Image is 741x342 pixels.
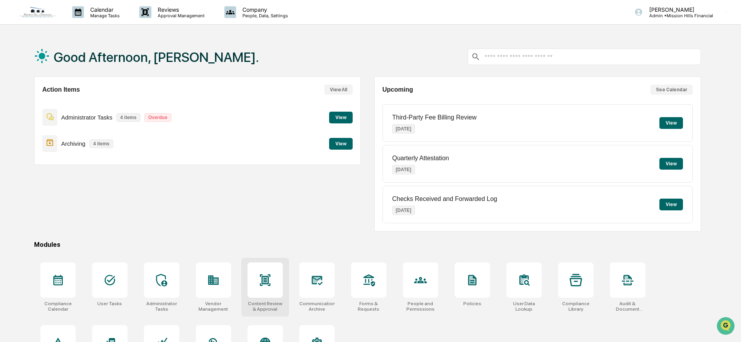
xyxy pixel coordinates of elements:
[8,114,14,121] div: 🔎
[392,195,497,203] p: Checks Received and Forwarded Log
[299,301,335,312] div: Communications Archive
[55,132,95,139] a: Powered byPylon
[392,155,449,162] p: Quarterly Attestation
[27,68,99,74] div: We're available if you need us!
[117,113,140,122] p: 4 items
[329,139,353,147] a: View
[84,13,124,18] p: Manage Tasks
[351,301,386,312] div: Forms & Requests
[54,49,259,65] h1: Good Afternoon, [PERSON_NAME].
[40,301,76,312] div: Compliance Calendar
[97,301,122,306] div: User Tasks
[8,100,14,106] div: 🖐️
[151,13,209,18] p: Approval Management
[329,112,353,123] button: View
[19,6,56,18] img: logo
[392,114,477,121] p: Third-Party Fee Billing Review
[248,301,283,312] div: Content Review & Approval
[558,301,594,312] div: Compliance Library
[506,301,542,312] div: User Data Lookup
[151,6,209,13] p: Reviews
[8,16,143,29] p: How can we help?
[403,301,438,312] div: People and Permissions
[144,301,179,312] div: Administrator Tasks
[392,165,415,174] p: [DATE]
[89,139,113,148] p: 4 items
[16,114,49,121] span: Data Lookup
[61,114,113,121] p: Administrator Tasks
[716,316,737,337] iframe: Open customer support
[144,113,171,122] p: Overdue
[16,99,51,107] span: Preclearance
[5,110,53,125] a: 🔎Data Lookup
[236,6,292,13] p: Company
[65,99,97,107] span: Attestations
[196,301,231,312] div: Vendor Management
[42,86,80,93] h2: Action Items
[659,158,683,170] button: View
[61,140,86,147] p: Archiving
[8,60,22,74] img: 1746055101610-c473b297-6a78-478c-a979-82029cc54cd1
[324,85,353,95] button: View All
[329,113,353,121] a: View
[643,13,713,18] p: Admin • Mission Hills Financial
[133,62,143,72] button: Start new chat
[5,96,54,110] a: 🖐️Preclearance
[27,60,129,68] div: Start new chat
[610,301,645,312] div: Audit & Document Logs
[236,13,292,18] p: People, Data, Settings
[659,199,683,210] button: View
[78,133,95,139] span: Pylon
[650,85,693,95] button: See Calendar
[329,138,353,150] button: View
[57,100,63,106] div: 🗄️
[54,96,100,110] a: 🗄️Attestations
[84,6,124,13] p: Calendar
[643,6,713,13] p: [PERSON_NAME]
[382,86,413,93] h2: Upcoming
[463,301,481,306] div: Policies
[659,117,683,129] button: View
[392,206,415,215] p: [DATE]
[34,241,701,248] div: Modules
[392,124,415,134] p: [DATE]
